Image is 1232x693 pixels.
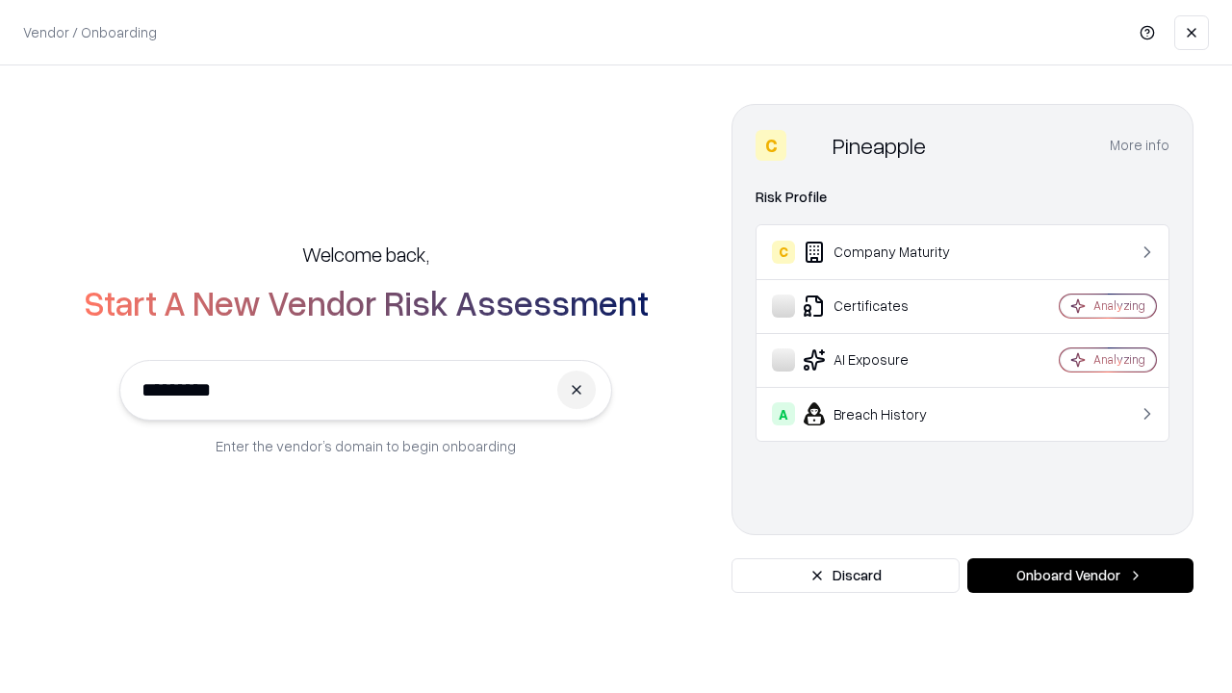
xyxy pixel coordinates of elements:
h5: Welcome back, [302,241,429,268]
p: Vendor / Onboarding [23,22,157,42]
div: Company Maturity [772,241,1002,264]
button: Discard [731,558,960,593]
div: Risk Profile [756,186,1169,209]
div: Analyzing [1093,351,1145,368]
p: Enter the vendor’s domain to begin onboarding [216,436,516,456]
div: AI Exposure [772,348,1002,372]
div: Certificates [772,295,1002,318]
button: Onboard Vendor [967,558,1193,593]
div: Breach History [772,402,1002,425]
h2: Start A New Vendor Risk Assessment [84,283,649,321]
div: C [772,241,795,264]
div: A [772,402,795,425]
div: Pineapple [833,130,926,161]
img: Pineapple [794,130,825,161]
div: C [756,130,786,161]
div: Analyzing [1093,297,1145,314]
button: More info [1110,128,1169,163]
